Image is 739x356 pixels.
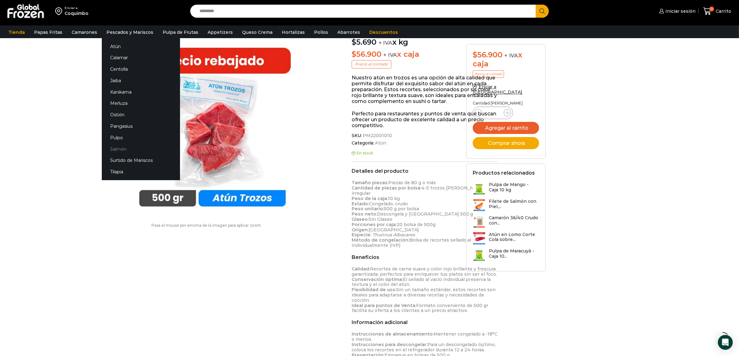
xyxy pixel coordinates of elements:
[102,86,180,98] a: Kanikama
[102,109,180,121] a: Ostión
[352,222,397,227] strong: Porciones por caja:
[352,38,356,47] span: $
[352,196,388,201] strong: Peso de la caja:
[102,41,180,52] a: Atún
[352,50,356,59] span: $
[352,111,498,129] p: Perfecto para restaurantes y puntos de venta que buscan ofrecer un producto de excelente calidad ...
[352,216,369,222] strong: Glaseo:
[473,84,522,95] a: Enviar a [GEOGRAPHIC_DATA]
[352,287,396,292] strong: Flexibilidad de uso:
[718,335,733,350] div: Open Intercom Messenger
[352,232,371,238] strong: Especie:
[31,26,65,38] a: Papas Fritas
[473,122,539,134] button: Agregar al carrito
[102,143,180,155] a: Salmón
[352,140,498,146] span: Categoría:
[102,132,180,143] a: Pulpo
[111,223,301,228] p: Pasa el mouse por encima de la imagen para aplicar zoom
[352,303,416,308] strong: Ideal para puntos de Venta:
[65,10,88,16] div: Coquimbo
[473,170,535,176] h2: Productos relacionados
[160,26,201,38] a: Pulpa de Frutas
[352,50,498,59] p: x caja
[205,26,236,38] a: Appetizers
[487,109,499,117] input: Product quantity
[279,26,308,38] a: Hortalizas
[489,199,539,209] h3: Filete de Salmón con Piel,...
[55,6,65,16] img: address-field-icon.svg
[102,155,180,166] a: Surtido de Mariscos
[473,182,539,195] a: Pulpa de Mango - Caja 10 kg
[352,180,388,185] strong: Tamaño piezas:
[658,5,696,17] a: Iniciar sesión
[473,248,539,262] a: Pulpa de Maracuyá - Caja 10...
[102,64,180,75] a: Centolla
[504,52,518,59] span: + IVA
[352,133,498,138] span: SKU:
[102,52,180,64] a: Calamar
[239,26,276,38] a: Queso Crema
[352,206,384,211] strong: Peso unitario:
[702,4,733,19] a: 0 Carrito
[473,137,539,149] button: Comprar ahora
[102,75,180,87] a: Jaiba
[65,6,88,10] div: Enviar a
[664,8,696,14] span: Iniciar sesión
[352,211,377,217] strong: Peso neto:
[473,101,539,105] p: Cantidad [PERSON_NAME]
[473,50,502,59] bdi: 56.900
[352,151,498,155] p: En stock
[5,26,28,38] a: Tienda
[352,277,403,282] strong: Conservación óptima:
[352,168,498,174] h2: Detalles del producto
[379,40,392,46] span: + IVA
[352,266,370,272] strong: Calidad:
[352,227,369,233] strong: Origen:
[473,199,539,212] a: Filete de Salmón con Piel,...
[102,98,180,109] a: Merluza
[352,50,381,59] bdi: 56.900
[334,26,363,38] a: Abarrotes
[102,166,180,178] a: Tilapia
[536,5,549,18] button: Search button
[489,215,539,226] h3: Camarón 36/40 Crudo con...
[311,26,331,38] a: Pollos
[352,266,498,313] p: Recortes de carne suave y color rojo brillante y frescura garantizada, perfectos para enriquecer ...
[103,26,156,38] a: Pescados y Mariscos
[366,26,401,38] a: Descuentos
[352,31,498,47] p: x kg
[352,38,376,47] bdi: 5.690
[352,254,498,260] h2: Beneficios
[473,50,477,59] span: $
[374,140,386,146] a: Atún
[709,7,714,11] span: 0
[352,185,421,191] strong: Cantidad de piezas por bolsa:
[352,201,369,207] strong: Estado:
[69,26,100,38] a: Camarones
[473,51,539,69] div: x caja
[473,232,539,245] a: Atún en Lomo Corte Cola sobre...
[352,60,391,68] p: Precio al contado
[489,182,539,193] h3: Pulpa de Mango - Caja 10 kg
[362,133,392,138] span: PM22001010
[352,342,427,347] strong: Instrucciones para descongelar:
[473,70,504,78] p: Precio al contado
[102,121,180,132] a: Pangasius
[352,237,409,243] strong: Método de congelación:
[352,331,434,337] strong: Instrucciones de almacenamiento:
[352,319,498,325] h2: Información adicional
[489,248,539,259] h3: Pulpa de Maracuyá - Caja 10...
[352,75,498,105] p: Nuestro atún en trozos es una opción de alta calidad que permite disfrutar del exquisito sabor de...
[489,232,539,243] h3: Atún en Lomo Corte Cola sobre...
[714,8,731,14] span: Carrito
[384,52,397,58] span: + IVA
[352,180,498,248] p: Piezas de 80 g o más 4-5 trozos [PERSON_NAME] irregular 10 kg Congelado, crudo 500 g por bolsa De...
[372,232,415,238] em: Thunnus Albacares
[473,215,539,229] a: Camarón 36/40 Crudo con...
